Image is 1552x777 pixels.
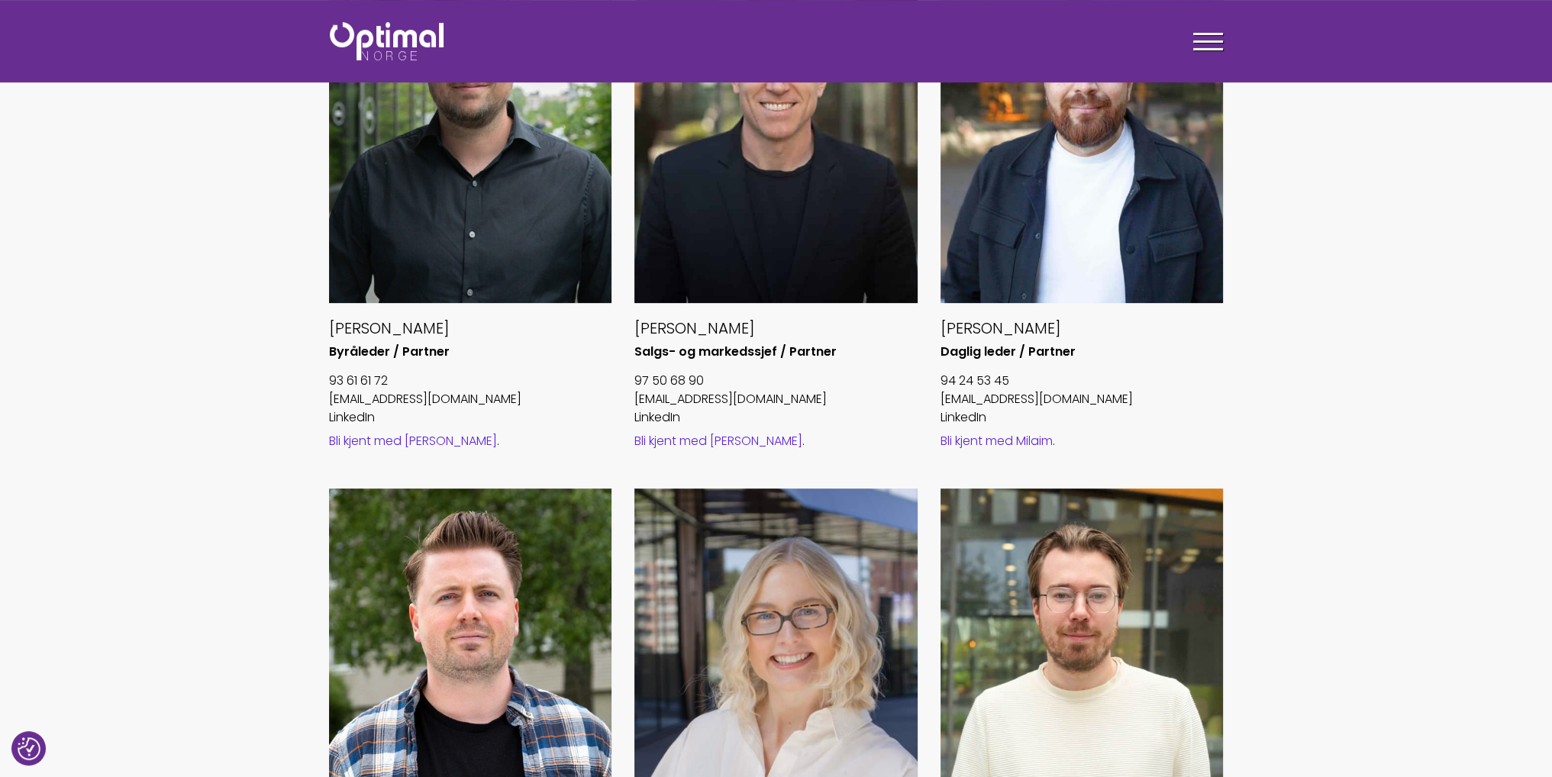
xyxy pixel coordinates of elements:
[329,344,612,360] h6: Byråleder / Partner
[634,390,827,408] a: [EMAIL_ADDRESS][DOMAIN_NAME]
[941,318,1224,338] h5: [PERSON_NAME]
[941,432,1053,450] a: Bli kjent med Milaim
[634,408,680,426] a: LinkedIn
[941,390,1133,408] a: [EMAIL_ADDRESS][DOMAIN_NAME]
[329,432,497,450] a: Bli kjent med [PERSON_NAME]
[330,22,444,60] img: Optimal Norge
[18,737,40,760] button: Samtykkepreferanser
[634,318,918,338] h5: [PERSON_NAME]
[329,433,612,450] div: .
[329,318,612,338] h5: [PERSON_NAME]
[18,737,40,760] img: Revisit consent button
[941,344,1224,360] h6: Daglig leder / Partner
[941,408,986,426] a: LinkedIn
[329,408,375,426] a: LinkedIn
[941,433,1224,450] div: .
[634,344,918,360] h6: Salgs- og markedssjef / Partner
[634,433,918,450] div: .
[634,432,802,450] a: Bli kjent med [PERSON_NAME]
[329,390,521,408] a: [EMAIL_ADDRESS][DOMAIN_NAME]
